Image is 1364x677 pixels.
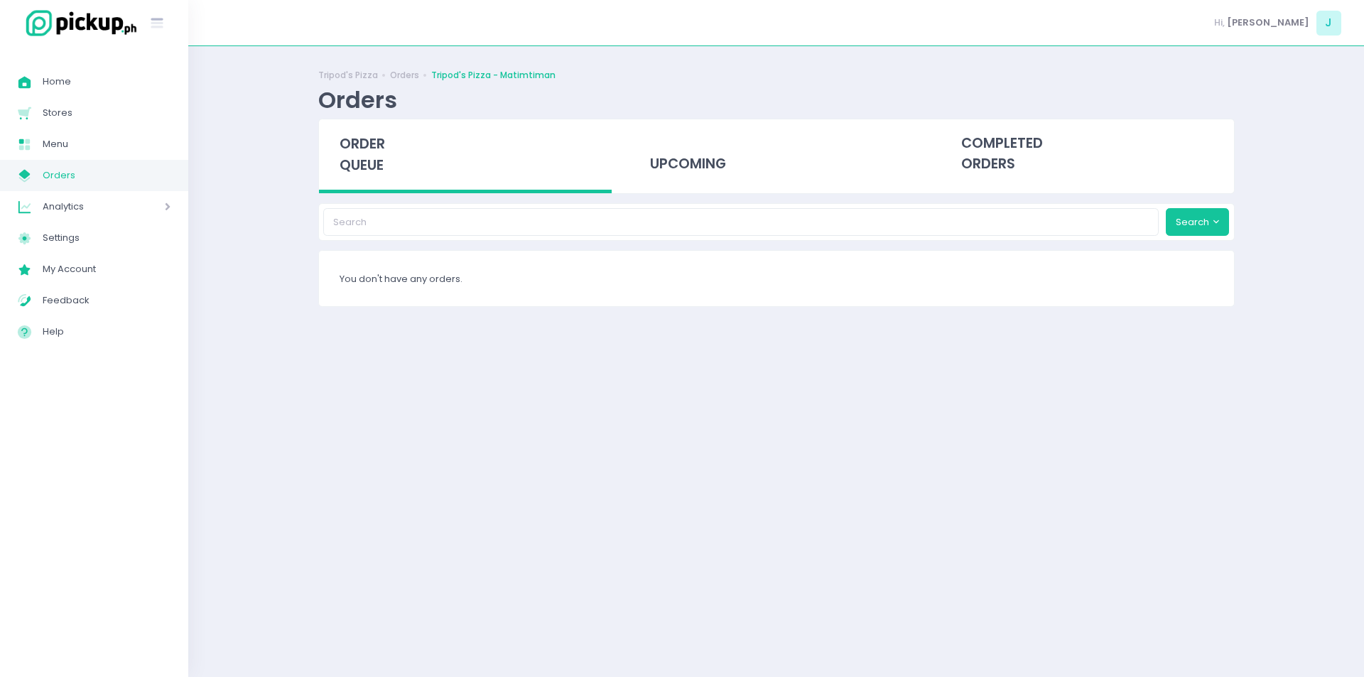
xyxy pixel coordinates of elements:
[43,135,170,153] span: Menu
[629,119,923,189] div: upcoming
[318,69,378,82] a: Tripod's Pizza
[43,323,170,341] span: Help
[43,104,170,122] span: Stores
[319,251,1234,306] div: You don't have any orders.
[43,166,170,185] span: Orders
[1166,208,1230,235] button: Search
[1214,16,1225,30] span: Hi,
[43,197,124,216] span: Analytics
[318,86,397,114] div: Orders
[1316,11,1341,36] span: J
[323,208,1159,235] input: Search
[43,72,170,91] span: Home
[941,119,1234,189] div: completed orders
[390,69,419,82] a: Orders
[18,8,139,38] img: logo
[43,260,170,278] span: My Account
[340,134,385,175] span: order queue
[1227,16,1309,30] span: [PERSON_NAME]
[431,69,556,82] a: Tripod's Pizza - Matimtiman
[43,291,170,310] span: Feedback
[43,229,170,247] span: Settings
